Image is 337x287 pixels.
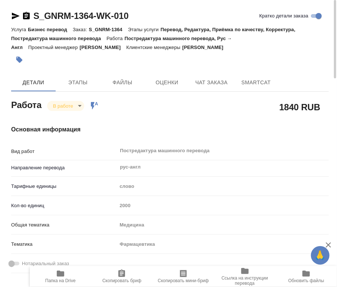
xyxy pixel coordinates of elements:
p: Заказ: [73,27,89,32]
span: Ссылка на инструкции перевода [219,275,271,286]
span: Скопировать мини-бриф [158,278,209,283]
p: Проектный менеджер [28,45,79,50]
span: Нотариальный заказ [22,260,69,267]
h2: 1840 RUB [279,101,320,113]
button: Скопировать мини-бриф [153,266,214,287]
span: Детали [16,78,51,87]
button: Ссылка на инструкции перевода [214,266,276,287]
input: Пустое поле [117,200,329,211]
span: Чат заказа [194,78,229,87]
span: Обновить файлы [288,278,324,283]
span: Этапы [60,78,96,87]
button: В работе [51,103,75,109]
div: Фармацевтика [117,238,329,251]
button: Скопировать ссылку [22,12,31,20]
p: Услуга [11,27,28,32]
span: Папка на Drive [45,278,76,283]
p: Работа [107,36,125,41]
span: SmartCat [238,78,274,87]
p: Бизнес перевод [28,27,73,32]
p: Этапы услуги [128,27,161,32]
p: [PERSON_NAME] [182,45,229,50]
div: В работе [47,101,84,111]
h4: Основная информация [11,125,329,134]
button: Папка на Drive [30,266,91,287]
p: Вид работ [11,148,117,155]
span: 🙏 [314,248,327,263]
button: Скопировать бриф [91,266,153,287]
a: S_GNRM-1364-WK-010 [33,11,128,21]
p: S_GNRM-1364 [89,27,128,32]
span: Оценки [149,78,185,87]
span: Файлы [105,78,140,87]
p: Тарифные единицы [11,183,117,190]
p: Общая тематика [11,221,117,229]
p: Клиентские менеджеры [127,45,183,50]
p: Направление перевода [11,164,117,172]
p: Кол-во единиц [11,202,117,209]
span: Скопировать бриф [102,278,141,283]
span: Кратко детали заказа [259,12,308,20]
button: 🙏 [311,246,330,265]
button: Обновить файлы [275,266,337,287]
div: слово [117,180,329,193]
p: [PERSON_NAME] [80,45,127,50]
div: Медицина [117,219,329,231]
button: Скопировать ссылку для ЯМессенджера [11,12,20,20]
h2: Работа [11,98,42,111]
p: Тематика [11,241,117,248]
button: Добавить тэг [11,52,27,68]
